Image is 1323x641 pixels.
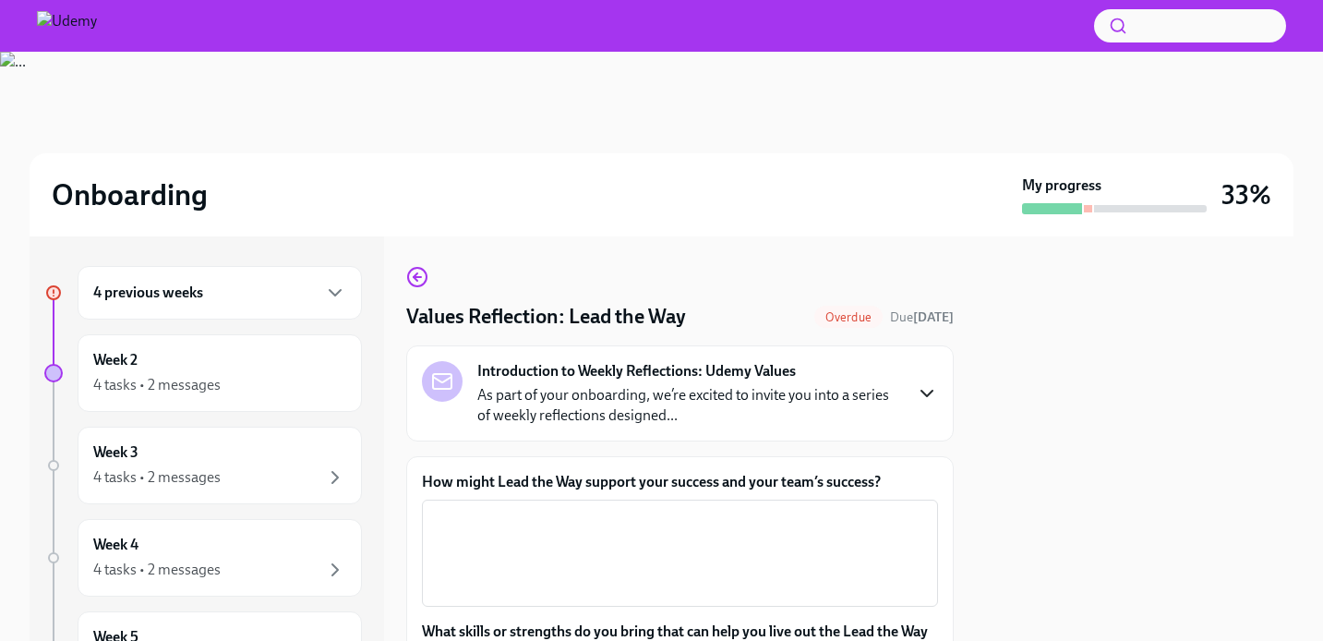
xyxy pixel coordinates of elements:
h2: Onboarding [52,176,208,213]
h6: Week 3 [93,442,138,463]
label: How might Lead the Way support your success and your team’s success? [422,472,938,492]
div: 4 tasks • 2 messages [93,375,221,395]
a: Week 44 tasks • 2 messages [44,519,362,597]
h4: Values Reflection: Lead the Way [406,303,686,331]
div: 4 tasks • 2 messages [93,560,221,580]
span: Overdue [814,310,883,324]
strong: My progress [1022,175,1101,196]
strong: Introduction to Weekly Reflections: Udemy Values [477,361,796,381]
span: Due [890,309,954,325]
h6: Week 4 [93,535,138,555]
a: Week 34 tasks • 2 messages [44,427,362,504]
p: As part of your onboarding, we’re excited to invite you into a series of weekly reflections desig... [477,385,901,426]
div: 4 tasks • 2 messages [93,467,221,488]
a: Week 24 tasks • 2 messages [44,334,362,412]
h6: Week 2 [93,350,138,370]
h6: 4 previous weeks [93,283,203,303]
img: Udemy [37,11,97,41]
h3: 33% [1221,178,1271,212]
div: 4 previous weeks [78,266,362,320]
span: August 18th, 2025 08:00 [890,308,954,326]
strong: [DATE] [913,309,954,325]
